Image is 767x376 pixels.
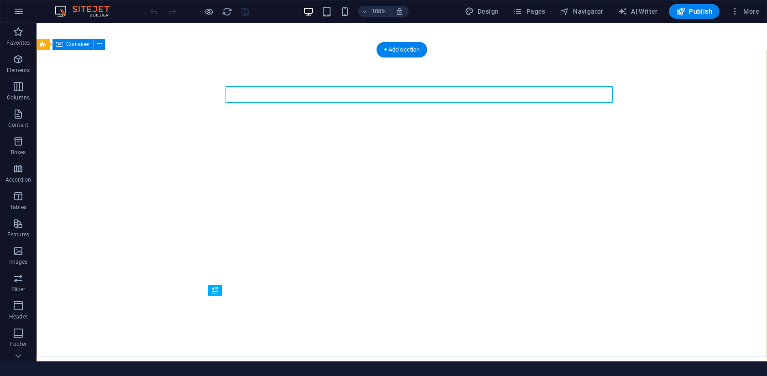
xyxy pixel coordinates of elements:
button: Navigator [557,4,607,19]
button: Pages [510,4,549,19]
button: Design [461,4,503,19]
span: AI Writer [618,7,658,16]
button: AI Writer [615,4,662,19]
p: Boxes [11,149,26,156]
button: reload [221,6,232,17]
p: Content [8,121,28,129]
button: Publish [669,4,720,19]
p: Slider [11,286,26,293]
p: Footer [10,340,26,348]
i: Reload page [222,6,232,17]
span: Design [465,7,499,16]
button: More [727,4,763,19]
div: Design (Ctrl+Alt+Y) [461,4,503,19]
p: Tables [10,204,26,211]
p: Elements [7,67,30,74]
span: Navigator [560,7,604,16]
div: + Add section [377,42,427,57]
span: Pages [513,7,545,16]
p: Favorites [6,39,30,47]
p: Columns [7,94,30,101]
img: Editor Logo [53,6,121,17]
p: Accordion [5,176,31,183]
button: Click here to leave preview mode and continue editing [203,6,214,17]
h6: 100% [372,6,386,17]
button: 100% [358,6,390,17]
span: Publish [676,7,712,16]
span: Container [66,42,90,47]
p: Header [9,313,27,320]
i: On resize automatically adjust zoom level to fit chosen device. [395,7,404,16]
span: More [730,7,759,16]
p: Features [7,231,29,238]
p: Images [9,258,28,266]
